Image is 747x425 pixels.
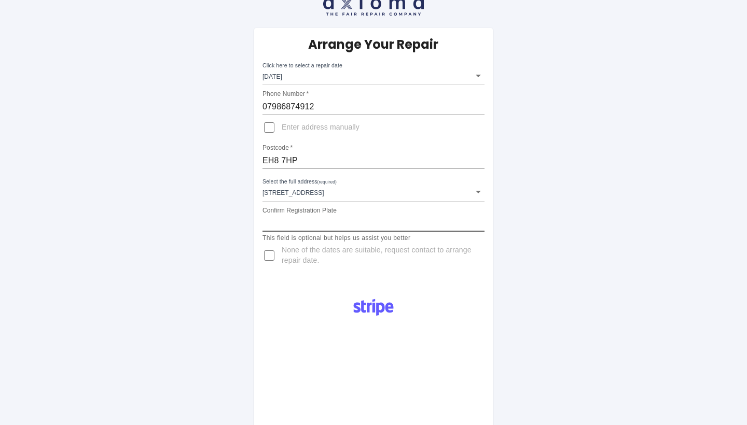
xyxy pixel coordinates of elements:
span: Enter address manually [282,122,359,133]
h5: Arrange Your Repair [308,36,438,53]
label: Click here to select a repair date [262,62,342,69]
div: [STREET_ADDRESS] [262,182,485,201]
span: None of the dates are suitable, request contact to arrange repair date. [282,245,476,266]
img: Logo [348,295,399,320]
label: Phone Number [262,90,309,98]
small: (required) [317,180,337,185]
label: Select the full address [262,178,337,186]
label: Confirm Registration Plate [262,206,337,215]
label: Postcode [262,144,293,152]
p: This field is optional but helps us assist you better [262,233,485,244]
div: [DATE] [262,66,485,85]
